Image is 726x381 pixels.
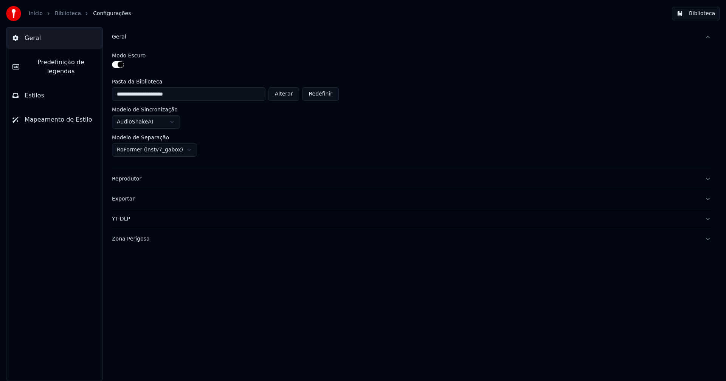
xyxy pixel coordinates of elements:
[55,10,81,17] a: Biblioteca
[112,229,711,249] button: Zona Perigosa
[112,47,711,169] div: Geral
[302,87,339,101] button: Redefinir
[93,10,131,17] span: Configurações
[25,58,96,76] span: Predefinição de legendas
[112,27,711,47] button: Geral
[112,107,178,112] label: Modelo de Sincronização
[6,52,102,82] button: Predefinição de legendas
[6,6,21,21] img: youka
[112,135,169,140] label: Modelo de Separação
[672,7,720,20] button: Biblioteca
[25,115,92,124] span: Mapeamento de Estilo
[29,10,131,17] nav: breadcrumb
[6,109,102,130] button: Mapeamento de Estilo
[268,87,299,101] button: Alterar
[25,91,44,100] span: Estilos
[112,195,699,203] div: Exportar
[112,215,699,223] div: YT-DLP
[112,33,699,41] div: Geral
[112,169,711,189] button: Reprodutor
[6,28,102,49] button: Geral
[6,85,102,106] button: Estilos
[112,209,711,229] button: YT-DLP
[112,235,699,243] div: Zona Perigosa
[29,10,43,17] a: Início
[112,189,711,209] button: Exportar
[112,79,339,84] label: Pasta da Biblioteca
[112,53,146,58] label: Modo Escuro
[112,175,699,183] div: Reprodutor
[25,34,41,43] span: Geral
